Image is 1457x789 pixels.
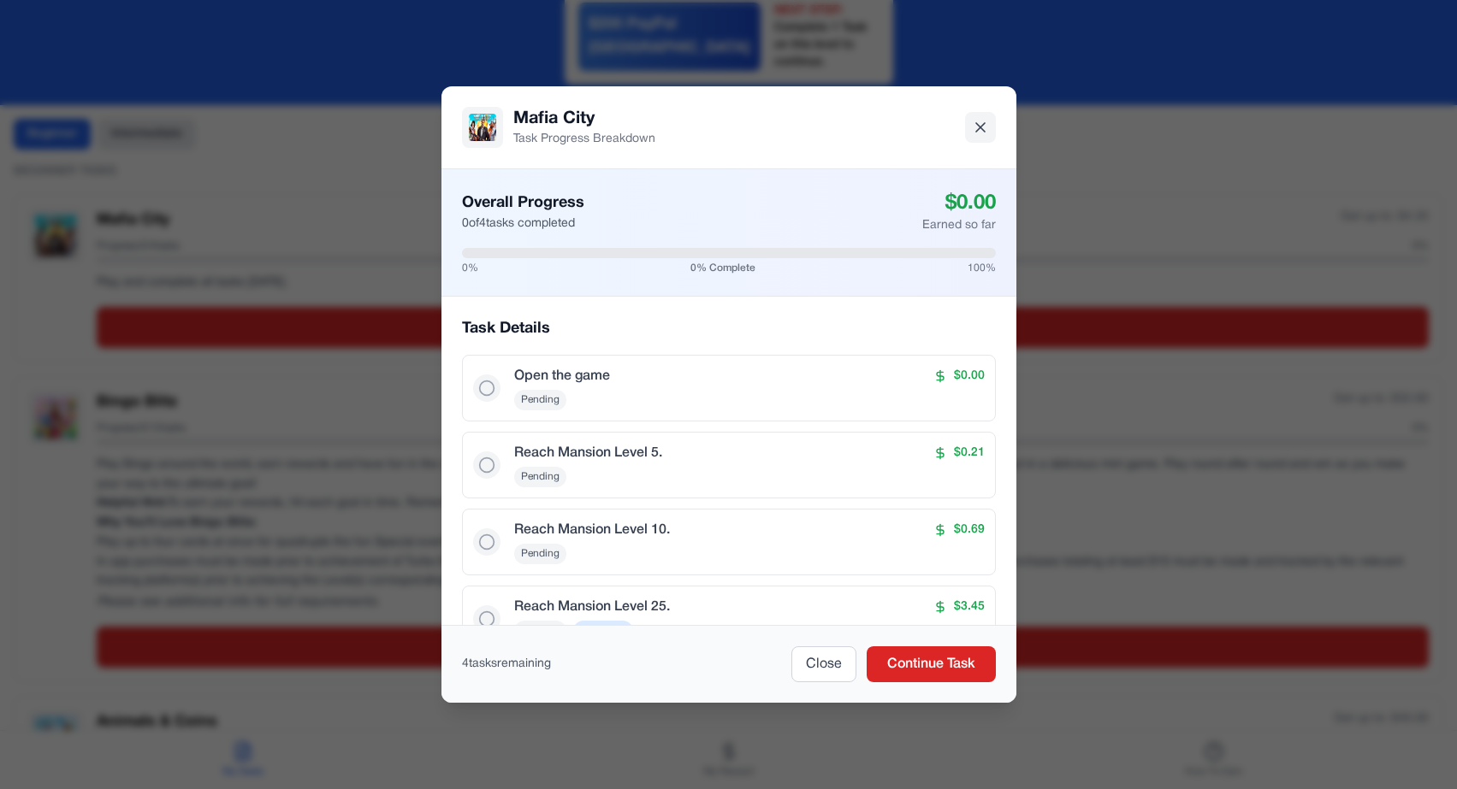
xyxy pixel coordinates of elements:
span: 0 % Complete [690,262,755,275]
h2: Mafia City [513,107,655,131]
h5: Reach Mansion Level 25. [514,597,670,617]
h5: Reach Mansion Level 10. [514,520,670,540]
button: Close [791,646,856,682]
span: 4 task s remaining [462,658,551,669]
span: $ 0.21 [954,445,985,462]
img: Mafia City [469,114,496,141]
div: Earned so far [922,217,996,234]
span: 100% [968,262,996,275]
p: Task Progress Breakdown [513,131,655,148]
div: $ 0.00 [922,190,996,217]
span: $ 0.69 [954,521,985,539]
span: 0% [462,262,478,275]
span: Main Goal [573,621,633,641]
button: Continue Task [867,646,996,682]
span: Pending [514,390,566,410]
span: Pending [514,621,566,641]
span: Pending [514,544,566,564]
p: 0 of 4 tasks completed [462,215,584,233]
h4: Task Details [462,317,996,341]
span: Pending [514,467,566,487]
span: $ 3.45 [954,598,985,615]
h3: Overall Progress [462,191,584,215]
span: $ 0.00 [954,368,985,385]
h5: Open the game [514,366,610,386]
h5: Reach Mansion Level 5. [514,443,662,463]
